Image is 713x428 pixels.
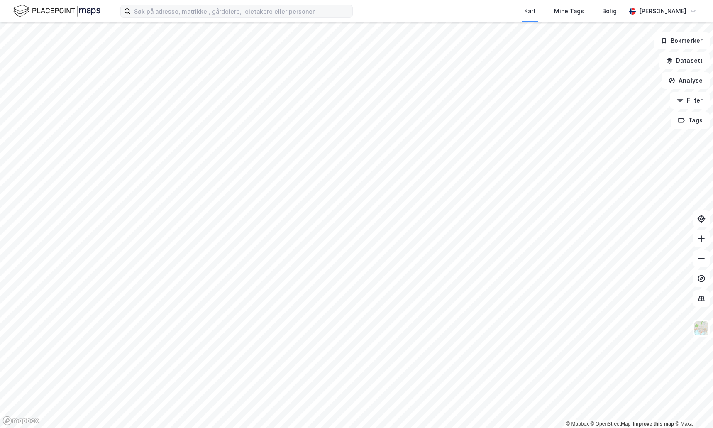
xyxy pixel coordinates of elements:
iframe: Chat Widget [671,388,713,428]
button: Datasett [659,52,710,69]
a: OpenStreetMap [591,421,631,427]
img: logo.f888ab2527a4732fd821a326f86c7f29.svg [13,4,100,18]
button: Bokmerker [654,32,710,49]
button: Analyse [662,72,710,89]
div: Kart [524,6,536,16]
a: Mapbox [566,421,589,427]
img: Z [693,320,709,336]
a: Mapbox homepage [2,416,39,426]
input: Søk på adresse, matrikkel, gårdeiere, leietakere eller personer [131,5,352,17]
div: Kontrollprogram for chat [671,388,713,428]
div: Bolig [602,6,617,16]
button: Tags [671,112,710,129]
button: Filter [670,92,710,109]
div: [PERSON_NAME] [639,6,686,16]
div: Mine Tags [554,6,584,16]
a: Improve this map [633,421,674,427]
